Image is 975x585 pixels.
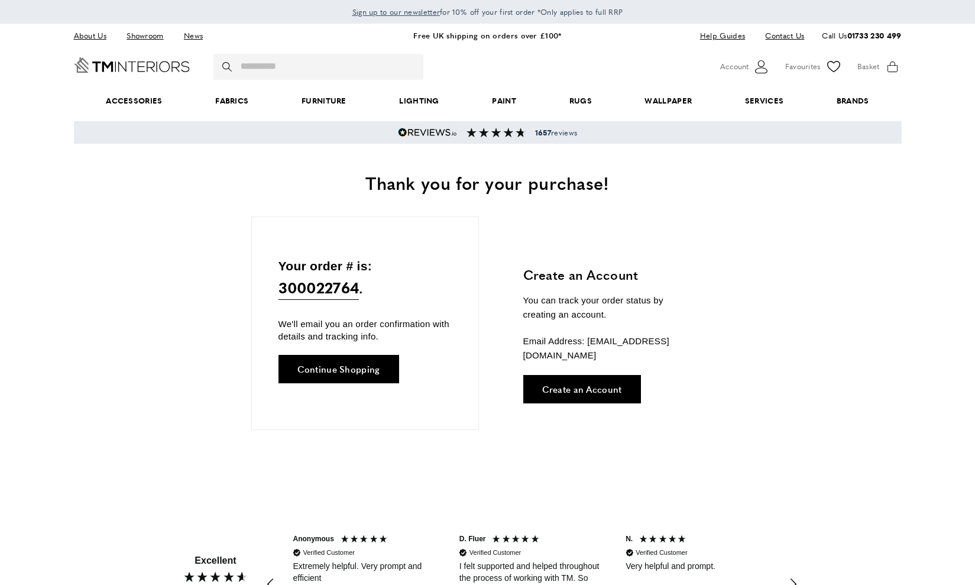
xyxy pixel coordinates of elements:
a: Furniture [275,83,372,119]
a: Services [718,83,810,119]
p: Call Us [822,30,901,42]
a: 01733 230 499 [847,30,902,41]
span: Favourites [785,60,821,73]
a: News [175,28,212,44]
div: Verified Customer [636,548,687,557]
div: Anonymous [293,534,334,544]
a: About Us [74,28,115,44]
a: Help Guides [691,28,754,44]
div: 5 Stars [491,534,543,547]
h3: Create an Account [523,266,698,284]
a: Fabrics [189,83,275,119]
p: You can track your order status by creating an account. [523,293,698,322]
span: reviews [535,128,577,137]
a: Free UK shipping on orders over £100* [413,30,561,41]
div: D. Fluer [459,534,486,544]
a: Brands [810,83,895,119]
a: Favourites [785,58,843,76]
div: Very helpful and prompt. [626,561,770,573]
button: Customer Account [720,58,770,76]
img: Reviews.io 5 stars [398,128,457,137]
div: N. [626,534,633,544]
div: 5 Stars [639,534,690,547]
span: for 10% off your first order *Only applies to full RRP [352,7,623,17]
span: Thank you for your purchase! [365,170,609,195]
a: Wallpaper [618,83,718,119]
div: 4.80 Stars [183,570,249,583]
a: Lighting [373,83,466,119]
span: Sign up to our newsletter [352,7,440,17]
img: Reviews section [467,128,526,137]
div: Excellent [195,554,236,567]
span: Account [720,60,749,73]
a: Contact Us [756,28,804,44]
button: Search [222,54,234,80]
a: Continue Shopping [278,355,399,383]
p: We'll email you an order confirmation with details and tracking info. [278,318,452,342]
p: Email Address: [EMAIL_ADDRESS][DOMAIN_NAME] [523,334,698,363]
div: Verified Customer [469,548,521,557]
a: Go to Home page [74,57,190,73]
div: Extremely helpful. Very prompt and efficient [293,561,438,584]
a: Create an Account [523,375,641,403]
span: 300022764 [278,276,359,300]
strong: 1657 [535,127,551,138]
a: Rugs [543,83,618,119]
span: Accessories [79,83,189,119]
div: 5 Stars [340,534,391,547]
a: Showroom [118,28,172,44]
p: Your order # is: . [278,256,452,300]
a: Sign up to our newsletter [352,6,440,18]
span: Continue Shopping [297,364,380,373]
span: Create an Account [542,384,622,393]
div: Verified Customer [303,548,355,557]
a: Paint [466,83,543,119]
